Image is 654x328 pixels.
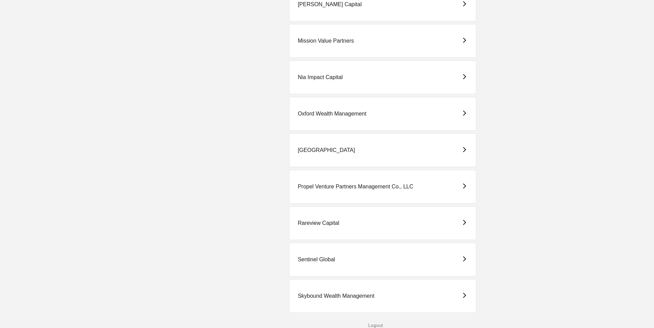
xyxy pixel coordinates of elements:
div: Skybound Wealth Management [298,293,374,299]
div: Oxford Wealth Management [298,111,367,117]
div: Logout [133,322,619,328]
div: Mission Value Partners [298,38,354,44]
div: Nia Impact Capital [298,74,343,80]
a: Powered byPylon [48,37,83,43]
div: [GEOGRAPHIC_DATA] [298,147,355,153]
div: [PERSON_NAME] Capital [298,1,362,8]
div: Sentinel Global [298,256,335,263]
div: Propel Venture Partners Management Co., LLC [298,184,413,190]
div: Rareview Capital [298,220,339,226]
span: Pylon [68,38,83,43]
